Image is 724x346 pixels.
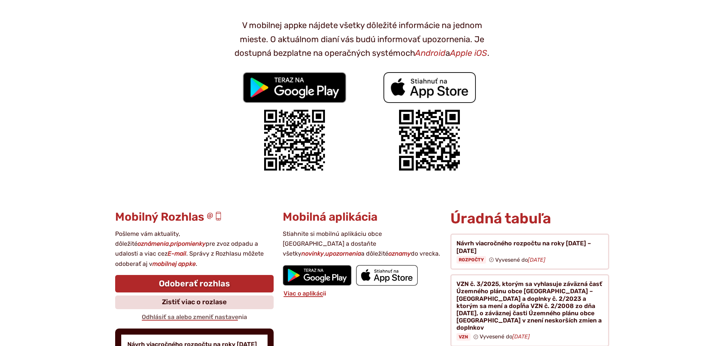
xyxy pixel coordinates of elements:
[388,250,411,257] strong: oznamy
[283,211,441,223] h3: Mobilná aplikácia
[383,72,476,103] img: Prejsť na mobilnú aplikáciu Sekule v App Store
[115,229,274,269] p: Pošleme vám aktuality, dôležité , pre zvoz odpadu a udalosti a viac cez . Správy z Rozhlasu môžet...
[243,72,346,103] img: Prejsť na mobilnú aplikáciu Sekule v službe Google Play
[356,265,418,286] img: Prejsť na mobilnú aplikáciu Sekule v App Store
[450,48,487,58] em: Apple iOS
[115,295,274,309] a: Zistiť viac o rozlase
[115,211,274,223] h3: Mobilný Rozhlas
[325,250,361,257] strong: upozornenia
[450,211,609,227] h2: Úradná tabuľa
[141,313,248,321] a: Odhlásiť sa alebo zmeniť nastavenia
[283,290,327,297] a: Viac o aplikácii
[301,250,324,257] strong: novinky
[170,240,206,247] strong: pripomienky
[227,19,497,60] p: V mobilnej appke nájdete všetky dôležité informácie na jednom mieste. O aktuálnom dianí vás budú ...
[283,229,441,259] p: Stiahnite si mobilnú aplikáciu obce [GEOGRAPHIC_DATA] a dostaňte všetky , a dôležité do vrecka.
[415,48,445,58] em: Android
[138,240,169,247] strong: oznámenia
[450,234,609,270] a: Návrh viacročného rozpočtu na roky [DATE] – [DATE] Rozpočty Vyvesené do[DATE]
[283,265,352,286] img: Prejsť na mobilnú aplikáciu Sekule v službe Google Play
[168,250,186,257] strong: E-mail
[115,275,274,292] a: Odoberať rozhlas
[152,260,196,267] strong: mobilnej appke
[399,110,460,171] img: Apple App Store
[264,110,325,171] img: Google Play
